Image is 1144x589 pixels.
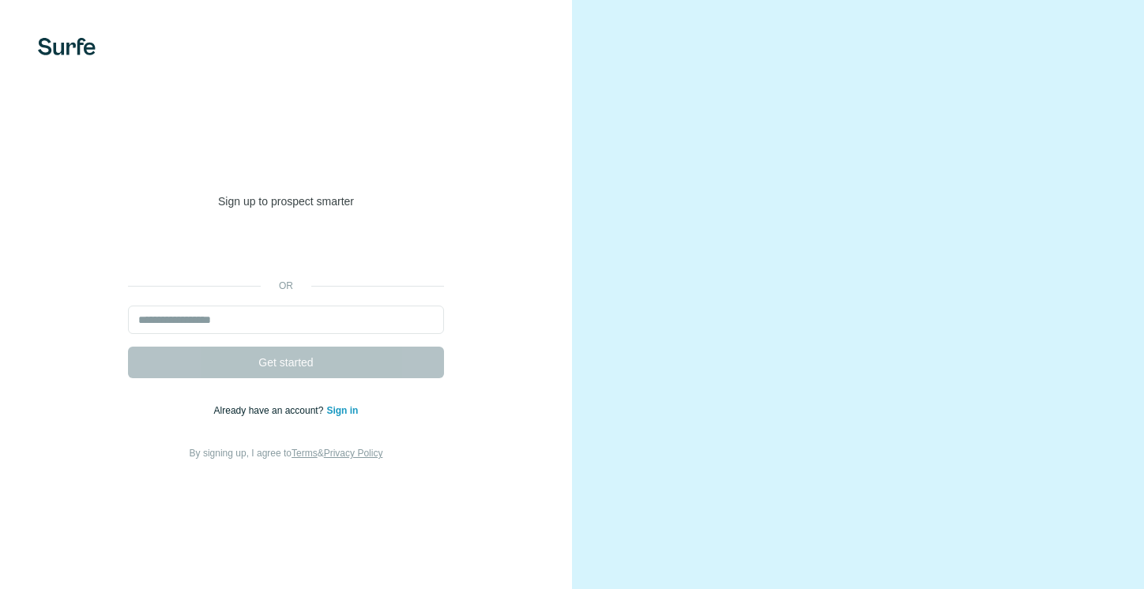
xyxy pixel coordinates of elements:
span: Already have an account? [214,405,327,416]
h1: Welcome to [GEOGRAPHIC_DATA] [128,127,444,190]
iframe: Google ile Oturum Açma Düğmesi [120,233,452,268]
p: or [261,279,311,293]
a: Terms [292,448,318,459]
p: Sign up to prospect smarter [128,193,444,209]
a: Privacy Policy [324,448,383,459]
span: By signing up, I agree to & [190,448,383,459]
img: Surfe's logo [38,38,96,55]
a: Sign in [326,405,358,416]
